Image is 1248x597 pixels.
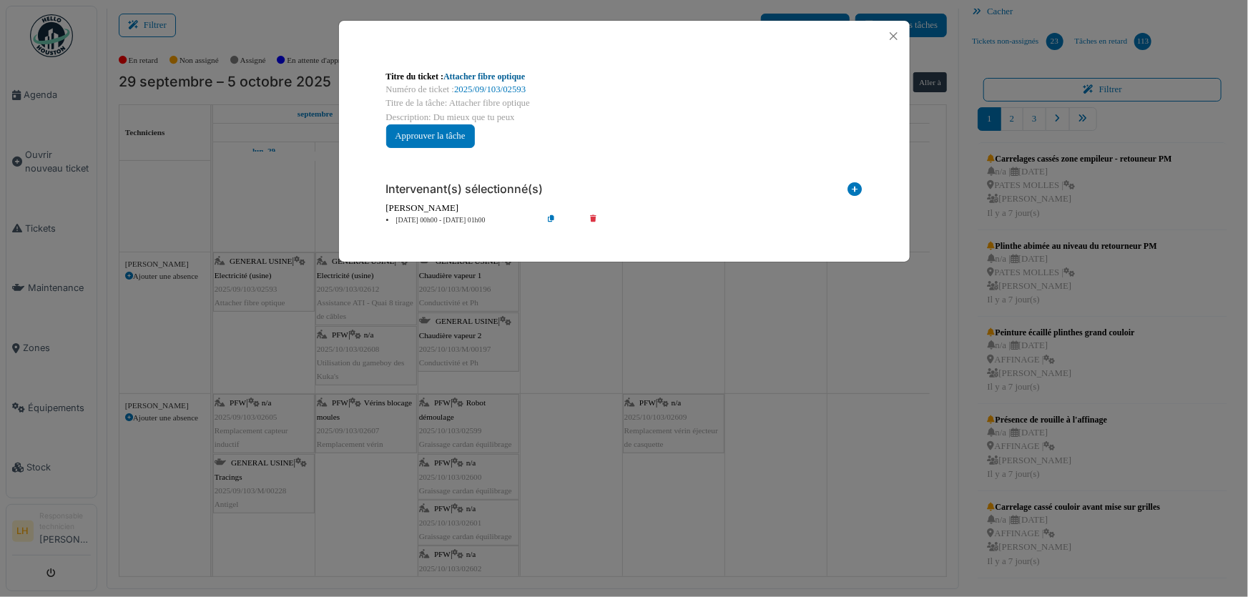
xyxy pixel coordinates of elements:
div: Titre du ticket : [386,70,863,83]
i: Ajouter [848,182,863,202]
a: 2025/09/103/02593 [454,84,526,94]
div: [PERSON_NAME] [386,202,863,215]
button: Close [884,26,903,46]
h6: Intervenant(s) sélectionné(s) [386,182,544,196]
div: Numéro de ticket : [386,83,863,97]
li: [DATE] 00h00 - [DATE] 01h00 [379,215,543,226]
a: Attacher fibre optique [443,71,525,82]
button: Approuver la tâche [386,124,475,148]
div: Titre de la tâche: Attacher fibre optique [386,97,863,110]
div: Description: Du mieux que tu peux [386,111,863,124]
